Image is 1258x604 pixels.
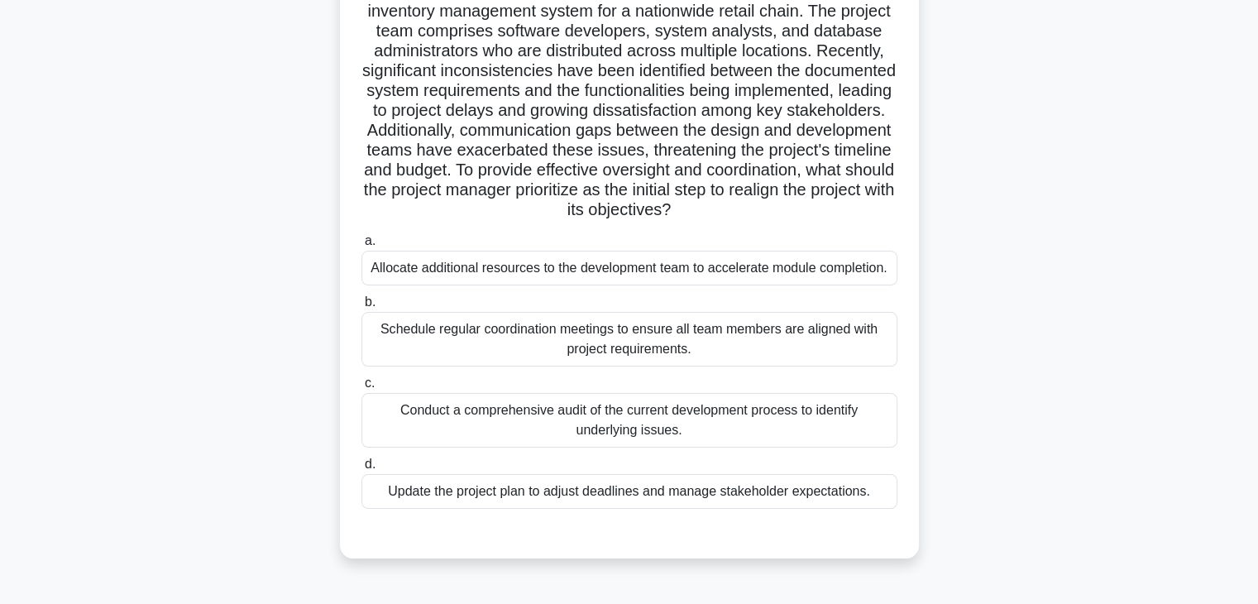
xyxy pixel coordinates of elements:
span: a. [365,233,375,247]
span: b. [365,295,375,309]
span: c. [365,376,375,390]
div: Conduct a comprehensive audit of the current development process to identify underlying issues. [361,393,897,448]
div: Allocate additional resources to the development team to accelerate module completion. [361,251,897,285]
div: Schedule regular coordination meetings to ensure all team members are aligned with project requir... [361,312,897,367]
div: Update the project plan to adjust deadlines and manage stakeholder expectations. [361,474,897,509]
span: d. [365,457,375,471]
